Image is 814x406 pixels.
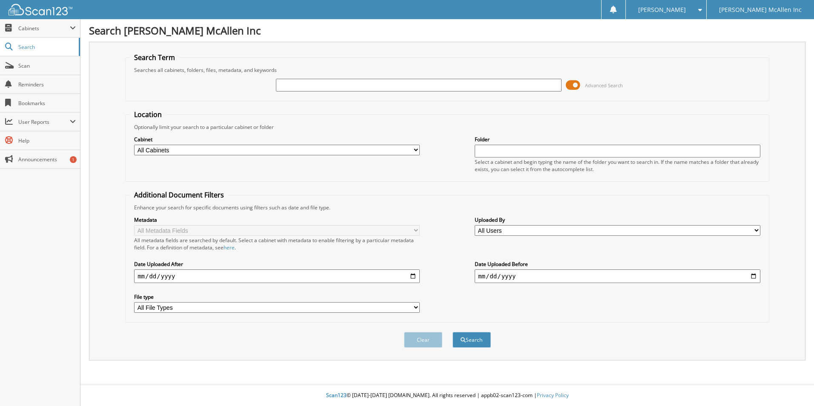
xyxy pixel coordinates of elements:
[80,385,814,406] div: © [DATE]-[DATE] [DOMAIN_NAME]. All rights reserved | appb02-scan123-com |
[130,204,765,211] div: Enhance your search for specific documents using filters such as date and file type.
[130,123,765,131] div: Optionally limit your search to a particular cabinet or folder
[70,156,77,163] div: 1
[475,136,760,143] label: Folder
[537,392,569,399] a: Privacy Policy
[18,156,76,163] span: Announcements
[326,392,347,399] span: Scan123
[638,7,686,12] span: [PERSON_NAME]
[453,332,491,348] button: Search
[475,269,760,283] input: end
[18,62,76,69] span: Scan
[134,237,420,251] div: All metadata fields are searched by default. Select a cabinet with metadata to enable filtering b...
[585,82,623,89] span: Advanced Search
[18,137,76,144] span: Help
[224,244,235,251] a: here
[18,118,70,126] span: User Reports
[475,216,760,223] label: Uploaded By
[18,43,75,51] span: Search
[134,136,420,143] label: Cabinet
[134,260,420,268] label: Date Uploaded After
[719,7,802,12] span: [PERSON_NAME] McAllen Inc
[18,100,76,107] span: Bookmarks
[130,66,765,74] div: Searches all cabinets, folders, files, metadata, and keywords
[475,260,760,268] label: Date Uploaded Before
[475,158,760,173] div: Select a cabinet and begin typing the name of the folder you want to search in. If the name match...
[89,23,805,37] h1: Search [PERSON_NAME] McAllen Inc
[18,81,76,88] span: Reminders
[18,25,70,32] span: Cabinets
[134,216,420,223] label: Metadata
[404,332,442,348] button: Clear
[130,110,166,119] legend: Location
[134,293,420,300] label: File type
[130,190,228,200] legend: Additional Document Filters
[130,53,179,62] legend: Search Term
[9,4,72,15] img: scan123-logo-white.svg
[134,269,420,283] input: start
